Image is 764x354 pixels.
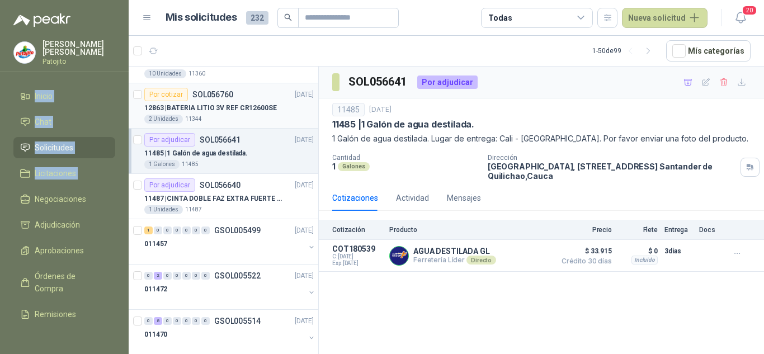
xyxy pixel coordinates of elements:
[35,116,51,128] span: Chat
[413,247,496,256] p: AGUA DESTILADA GL
[619,226,658,234] p: Flete
[13,214,115,235] a: Adjudicación
[556,244,612,258] span: $ 33.915
[390,247,408,265] img: Company Logo
[182,226,191,234] div: 0
[129,83,318,129] a: Por cotizarSOL056760[DATE] 12863 |BATERIA LITIO 3V REF CR12600SE2 Unidades11344
[556,258,612,265] span: Crédito 30 días
[173,272,181,280] div: 0
[129,129,318,174] a: Por adjudicarSOL056641[DATE] 11485 |1 Galón de agua destilada.1 Galones11485
[417,75,478,89] div: Por adjudicar
[144,205,183,214] div: 1 Unidades
[14,42,35,63] img: Company Logo
[730,8,751,28] button: 20
[214,226,261,234] p: GSOL005499
[447,192,481,204] div: Mensajes
[488,162,736,181] p: [GEOGRAPHIC_DATA], [STREET_ADDRESS] Santander de Quilichao , Cauca
[389,226,549,234] p: Producto
[332,260,383,267] span: Exp: [DATE]
[295,225,314,236] p: [DATE]
[144,224,316,259] a: 1 0 0 0 0 0 0 GSOL005499[DATE] 011457
[144,148,248,159] p: 11485 | 1 Galón de agua destilada.
[332,192,378,204] div: Cotizaciones
[144,314,316,350] a: 0 8 0 0 0 0 0 GSOL005514[DATE] 011470
[182,272,191,280] div: 0
[144,178,195,192] div: Por adjudicar
[144,272,153,280] div: 0
[369,105,392,115] p: [DATE]
[332,244,383,253] p: COT180539
[144,88,188,101] div: Por cotizar
[488,154,736,162] p: Dirección
[466,256,496,265] div: Directo
[166,10,237,26] h1: Mis solicitudes
[332,253,383,260] span: C: [DATE]
[154,226,162,234] div: 0
[192,317,200,325] div: 0
[35,193,86,205] span: Negociaciones
[214,317,261,325] p: GSOL005514
[129,174,318,219] a: Por adjudicarSOL056640[DATE] 11487 |CINTA DOBLE FAZ EXTRA FUERTE MARCA:3M1 Unidades11487
[144,160,180,169] div: 1 Galones
[666,40,751,62] button: Mís categorías
[163,272,172,280] div: 0
[664,226,692,234] p: Entrega
[246,11,268,25] span: 232
[332,119,474,130] p: 11485 | 1 Galón de agua destilada.
[338,162,370,171] div: Galones
[284,13,292,21] span: search
[13,240,115,261] a: Aprobaciones
[664,244,692,258] p: 3 días
[622,8,708,28] button: Nueva solicitud
[295,89,314,100] p: [DATE]
[163,317,172,325] div: 0
[35,270,105,295] span: Órdenes de Compra
[144,115,183,124] div: 2 Unidades
[188,69,205,78] p: 11360
[13,13,70,27] img: Logo peakr
[192,272,200,280] div: 0
[699,226,721,234] p: Docs
[413,256,496,265] p: Ferretería Líder
[144,317,153,325] div: 0
[43,58,115,65] p: Patojito
[144,193,284,204] p: 11487 | CINTA DOBLE FAZ EXTRA FUERTE MARCA:3M
[35,308,76,320] span: Remisiones
[35,167,76,180] span: Licitaciones
[201,226,210,234] div: 0
[43,40,115,56] p: [PERSON_NAME] [PERSON_NAME]
[144,239,167,249] p: 011457
[173,226,181,234] div: 0
[144,329,167,340] p: 011470
[332,133,751,145] p: 1 Galón de agua destilada. Lugar de entrega: Cali - [GEOGRAPHIC_DATA]. Por favor enviar una foto ...
[201,317,210,325] div: 0
[192,226,200,234] div: 0
[144,226,153,234] div: 1
[185,205,202,214] p: 11487
[295,180,314,191] p: [DATE]
[144,284,167,295] p: 011472
[201,272,210,280] div: 0
[332,103,365,116] div: 11485
[295,316,314,327] p: [DATE]
[173,317,181,325] div: 0
[154,317,162,325] div: 8
[13,86,115,107] a: Inicio
[332,154,479,162] p: Cantidad
[144,69,186,78] div: 10 Unidades
[154,272,162,280] div: 2
[556,226,612,234] p: Precio
[295,135,314,145] p: [DATE]
[185,115,202,124] p: 11344
[396,192,429,204] div: Actividad
[592,42,657,60] div: 1 - 50 de 99
[13,188,115,210] a: Negociaciones
[182,160,199,169] p: 11485
[631,256,658,265] div: Incluido
[295,271,314,281] p: [DATE]
[742,5,757,16] span: 20
[200,136,240,144] p: SOL056641
[192,91,233,98] p: SOL056760
[35,244,84,257] span: Aprobaciones
[13,304,115,325] a: Remisiones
